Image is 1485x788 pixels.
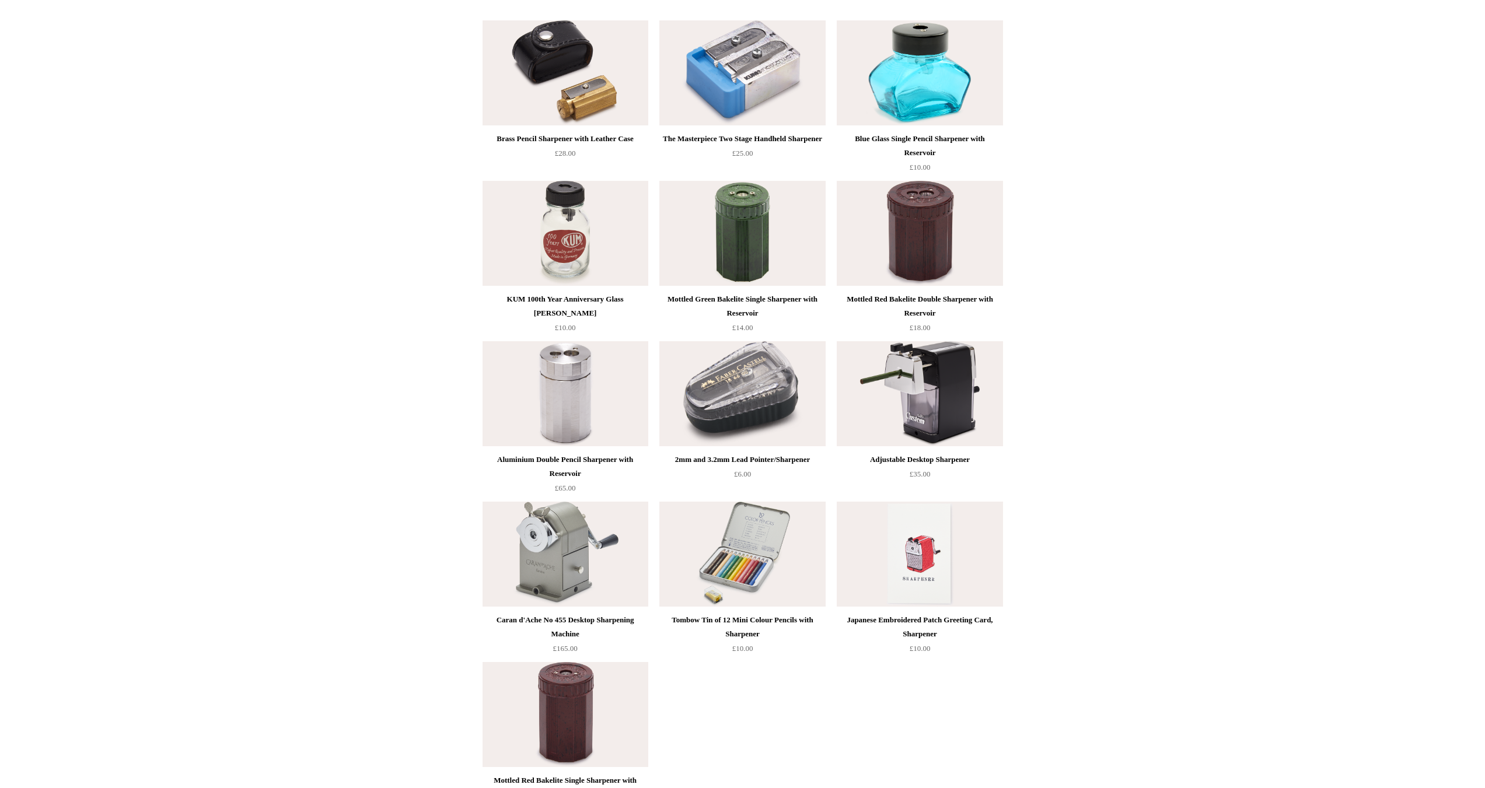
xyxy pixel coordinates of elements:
[837,502,1002,607] a: Japanese Embroidered Patch Greeting Card, Sharpener Japanese Embroidered Patch Greeting Card, Sha...
[840,613,1000,641] div: Japanese Embroidered Patch Greeting Card, Sharpener
[837,132,1002,180] a: Blue Glass Single Pencil Sharpener with Reservoir £10.00
[555,323,576,332] span: £10.00
[483,502,648,607] a: Caran d'Ache No 455 Desktop Sharpening Machine Caran d'Ache No 455 Desktop Sharpening Machine
[659,341,825,446] img: 2mm and 3.2mm Lead Pointer/Sharpener
[483,20,648,125] a: Brass Pencil Sharpener with Leather Case Brass Pencil Sharpener with Leather Case
[555,484,576,492] span: £65.00
[837,181,1002,286] img: Mottled Red Bakelite Double Sharpener with Reservoir
[485,453,645,481] div: Aluminium Double Pencil Sharpener with Reservoir
[837,181,1002,286] a: Mottled Red Bakelite Double Sharpener with Reservoir Mottled Red Bakelite Double Sharpener with R...
[485,613,645,641] div: Caran d'Ache No 455 Desktop Sharpening Machine
[483,292,648,340] a: KUM 100th Year Anniversary Glass [PERSON_NAME] £10.00
[837,502,1002,607] img: Japanese Embroidered Patch Greeting Card, Sharpener
[734,470,751,478] span: £6.00
[910,470,931,478] span: £35.00
[662,292,822,320] div: Mottled Green Bakelite Single Sharpener with Reservoir
[837,341,1002,446] img: Adjustable Desktop Sharpener
[910,644,931,653] span: £10.00
[732,323,753,332] span: £14.00
[837,341,1002,446] a: Adjustable Desktop Sharpener Adjustable Desktop Sharpener
[483,181,648,286] a: KUM 100th Year Anniversary Glass Jar Sharpener KUM 100th Year Anniversary Glass Jar Sharpener
[659,132,825,180] a: The Masterpiece Two Stage Handheld Sharpener £25.00
[483,341,648,446] img: Aluminium Double Pencil Sharpener with Reservoir
[483,181,648,286] img: KUM 100th Year Anniversary Glass Jar Sharpener
[483,613,648,661] a: Caran d'Ache No 455 Desktop Sharpening Machine £165.00
[840,453,1000,467] div: Adjustable Desktop Sharpener
[910,323,931,332] span: £18.00
[485,292,645,320] div: KUM 100th Year Anniversary Glass [PERSON_NAME]
[553,644,577,653] span: £165.00
[483,132,648,180] a: Brass Pencil Sharpener with Leather Case £28.00
[483,341,648,446] a: Aluminium Double Pencil Sharpener with Reservoir Aluminium Double Pencil Sharpener with Reservoir
[840,132,1000,160] div: Blue Glass Single Pencil Sharpener with Reservoir
[662,613,822,641] div: Tombow Tin of 12 Mini Colour Pencils with Sharpener
[659,181,825,286] img: Mottled Green Bakelite Single Sharpener with Reservoir
[840,292,1000,320] div: Mottled Red Bakelite Double Sharpener with Reservoir
[659,20,825,125] img: The Masterpiece Two Stage Handheld Sharpener
[659,502,825,607] img: Tombow Tin of 12 Mini Colour Pencils with Sharpener
[732,149,753,157] span: £25.00
[659,292,825,340] a: Mottled Green Bakelite Single Sharpener with Reservoir £14.00
[555,149,576,157] span: £28.00
[837,20,1002,125] a: Blue Glass Single Pencil Sharpener with Reservoir Blue Glass Single Pencil Sharpener with Reservoir
[483,662,648,767] img: Mottled Red Bakelite Single Sharpener with Reservoir
[837,613,1002,661] a: Japanese Embroidered Patch Greeting Card, Sharpener £10.00
[662,453,822,467] div: 2mm and 3.2mm Lead Pointer/Sharpener
[659,341,825,446] a: 2mm and 3.2mm Lead Pointer/Sharpener 2mm and 3.2mm Lead Pointer/Sharpener
[662,132,822,146] div: The Masterpiece Two Stage Handheld Sharpener
[483,453,648,500] a: Aluminium Double Pencil Sharpener with Reservoir £65.00
[659,181,825,286] a: Mottled Green Bakelite Single Sharpener with Reservoir Mottled Green Bakelite Single Sharpener wi...
[732,644,753,653] span: £10.00
[837,453,1002,500] a: Adjustable Desktop Sharpener £35.00
[659,613,825,661] a: Tombow Tin of 12 Mini Colour Pencils with Sharpener £10.00
[837,20,1002,125] img: Blue Glass Single Pencil Sharpener with Reservoir
[659,502,825,607] a: Tombow Tin of 12 Mini Colour Pencils with Sharpener Tombow Tin of 12 Mini Colour Pencils with Sha...
[485,132,645,146] div: Brass Pencil Sharpener with Leather Case
[483,662,648,767] a: Mottled Red Bakelite Single Sharpener with Reservoir Mottled Red Bakelite Single Sharpener with R...
[483,502,648,607] img: Caran d'Ache No 455 Desktop Sharpening Machine
[659,453,825,500] a: 2mm and 3.2mm Lead Pointer/Sharpener £6.00
[910,163,931,171] span: £10.00
[659,20,825,125] a: The Masterpiece Two Stage Handheld Sharpener The Masterpiece Two Stage Handheld Sharpener
[837,292,1002,340] a: Mottled Red Bakelite Double Sharpener with Reservoir £18.00
[483,20,648,125] img: Brass Pencil Sharpener with Leather Case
